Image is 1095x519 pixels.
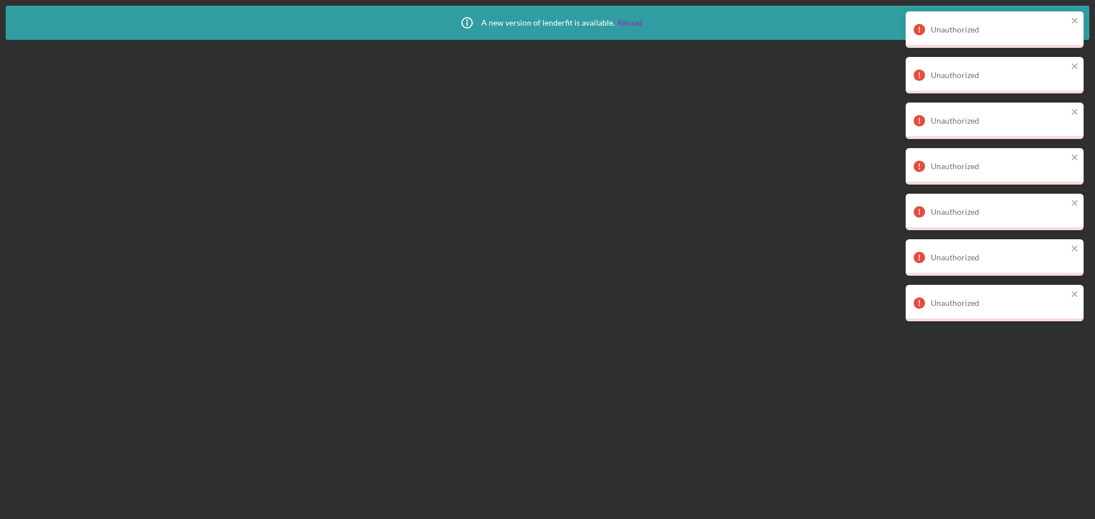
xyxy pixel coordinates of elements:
[1071,62,1079,72] button: close
[453,9,642,37] div: A new version of lenderfit is available.
[1071,153,1079,164] button: close
[618,18,642,27] a: Reload
[931,299,1068,308] div: Unauthorized
[931,162,1068,171] div: Unauthorized
[1071,107,1079,118] button: close
[931,207,1068,216] div: Unauthorized
[1071,16,1079,27] button: close
[931,71,1068,80] div: Unauthorized
[931,116,1068,125] div: Unauthorized
[1071,289,1079,300] button: close
[1071,244,1079,255] button: close
[931,25,1068,34] div: Unauthorized
[1071,198,1079,209] button: close
[931,253,1068,262] div: Unauthorized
